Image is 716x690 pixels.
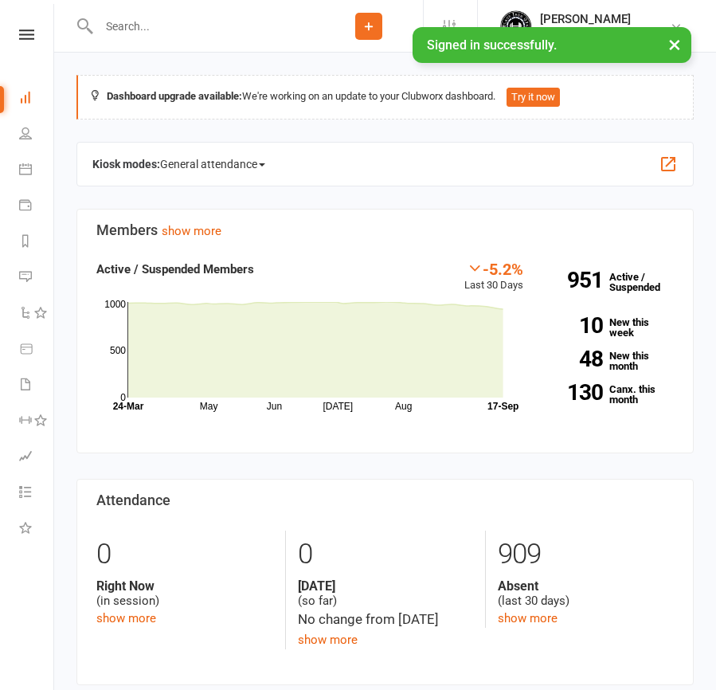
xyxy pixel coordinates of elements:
strong: Right Now [96,578,273,594]
a: show more [96,611,156,625]
div: We're working on an update to your Clubworx dashboard. [76,75,694,120]
strong: Active / Suspended Members [96,262,254,276]
div: (in session) [96,578,273,609]
strong: Kiosk modes: [92,158,160,171]
strong: Dashboard upgrade available: [107,90,242,102]
strong: 48 [547,348,603,370]
div: 909 [498,531,674,578]
strong: [DATE] [298,578,474,594]
a: 10New this week [547,317,674,338]
a: Dashboard [19,81,55,117]
span: Signed in successfully. [427,37,557,53]
div: Black Iron Gym [540,26,631,41]
strong: 130 [547,382,603,403]
input: Search... [94,15,315,37]
a: What's New [19,512,55,547]
strong: 10 [547,315,603,336]
div: No change from [DATE] [298,609,474,630]
div: 0 [298,531,474,578]
div: -5.2% [464,260,523,277]
a: 951Active / Suspended [539,260,686,304]
h3: Attendance [96,492,674,508]
a: show more [298,633,358,647]
strong: 951 [547,269,603,291]
div: Last 30 Days [464,260,523,294]
div: [PERSON_NAME] [540,12,631,26]
a: show more [162,224,221,238]
button: × [660,27,689,61]
a: Payments [19,189,55,225]
a: People [19,117,55,153]
a: 48New this month [547,351,674,371]
div: 0 [96,531,273,578]
div: (last 30 days) [498,578,674,609]
a: Reports [19,225,55,261]
img: thumb_image1623296242.png [500,10,532,42]
button: Try it now [507,88,560,107]
a: Calendar [19,153,55,189]
h3: Members [96,222,674,238]
a: Product Sales [19,332,55,368]
span: General attendance [160,151,265,177]
strong: Absent [498,578,674,594]
a: 130Canx. this month [547,384,674,405]
div: (so far) [298,578,474,609]
a: show more [498,611,558,625]
a: Assessments [19,440,55,476]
